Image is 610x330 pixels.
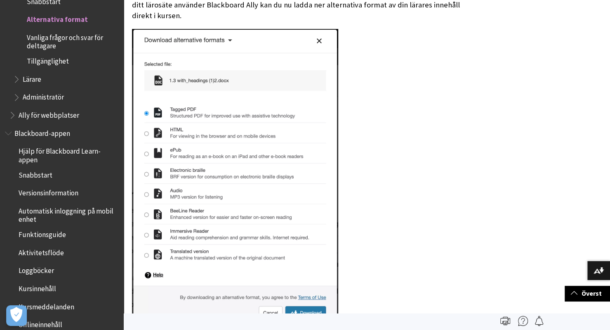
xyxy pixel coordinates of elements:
span: Loggböcker [19,264,54,275]
span: Funktionsguide [19,228,66,239]
span: Kursinnehåll [19,282,56,293]
span: Aktivitetsflöde [19,246,64,257]
span: Hjälp för Blackboard Learn-appen [19,145,118,164]
img: student view of Download alternative formats modal [132,29,338,326]
span: Administratör [23,90,64,102]
button: Open Preferences [6,305,27,326]
span: Kursmeddelanden [19,300,74,311]
span: Automatisk inloggning på mobil enhet [19,204,118,223]
span: Tillgänglighet [27,54,69,65]
span: Blackboard-appen [14,126,70,138]
img: More help [518,316,528,326]
span: Offlineinnehåll [19,318,62,329]
span: Ally för webbplatser [19,108,79,119]
a: Överst [565,286,610,301]
img: Print [500,316,510,326]
span: Lärare [23,72,41,83]
span: Versionsinformation [19,186,78,197]
span: Alternativa format [27,13,88,24]
img: Follow this page [534,316,544,326]
span: Snabbstart [19,168,52,179]
span: Vanliga frågor och svar för deltagare [27,31,118,50]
